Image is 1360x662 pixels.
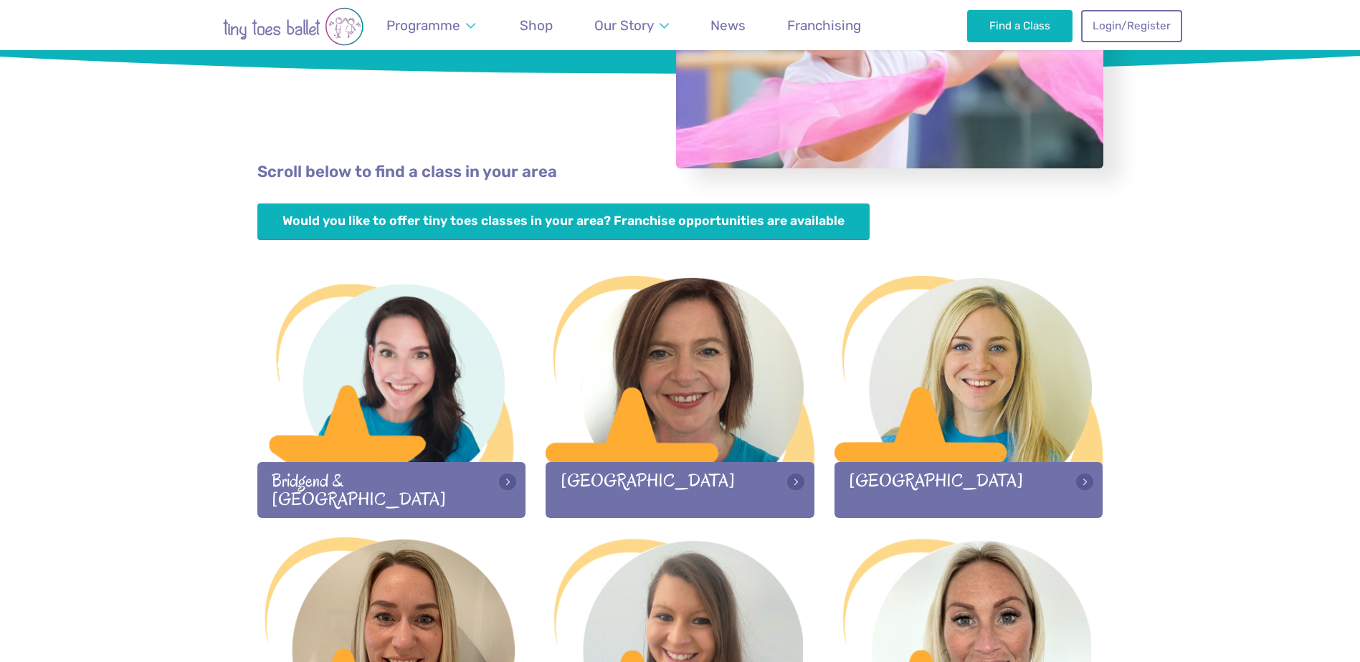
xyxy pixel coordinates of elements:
a: Programme [380,9,482,42]
img: tiny toes ballet [179,7,408,46]
span: Franchising [787,17,861,34]
a: Bridgend & [GEOGRAPHIC_DATA] [257,276,526,517]
a: Login/Register [1081,10,1181,42]
div: Bridgend & [GEOGRAPHIC_DATA] [257,462,526,517]
span: Programme [386,17,460,34]
a: Our Story [587,9,675,42]
a: Shop [513,9,560,42]
a: Would you like to offer tiny toes classes in your area? Franchise opportunities are available [257,203,870,240]
span: Shop [520,17,553,34]
span: News [710,17,746,34]
span: Our Story [594,17,654,34]
div: [GEOGRAPHIC_DATA] [546,462,814,517]
a: [GEOGRAPHIC_DATA] [546,276,814,517]
p: Scroll below to find a class in your area [257,161,1103,183]
div: [GEOGRAPHIC_DATA] [834,462,1103,517]
a: Franchising [781,9,868,42]
a: [GEOGRAPHIC_DATA] [834,276,1103,517]
a: Find a Class [967,10,1073,42]
a: News [704,9,753,42]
